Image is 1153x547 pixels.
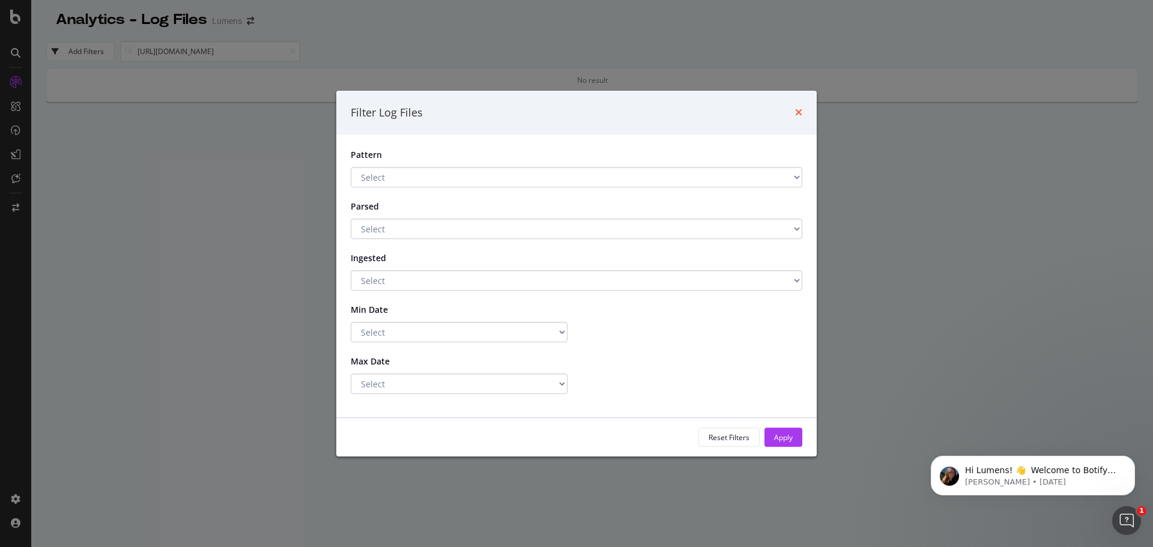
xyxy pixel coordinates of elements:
[336,91,817,457] div: modal
[1137,506,1146,516] span: 1
[709,432,749,443] div: Reset Filters
[774,432,793,443] div: Apply
[342,248,420,264] label: Ingested
[342,351,420,367] label: Max Date
[764,428,802,447] button: Apply
[795,105,802,121] div: times
[1112,506,1141,535] iframe: Intercom live chat
[351,105,423,121] div: Filter Log Files
[342,149,420,161] label: Pattern
[342,196,420,213] label: Parsed
[342,300,420,316] label: Min Date
[913,431,1153,515] iframe: Intercom notifications message
[698,428,760,447] button: Reset Filters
